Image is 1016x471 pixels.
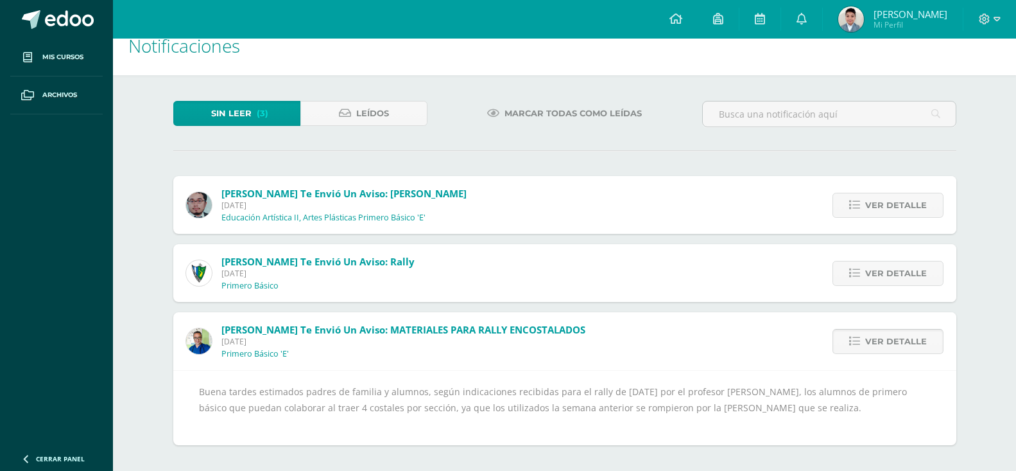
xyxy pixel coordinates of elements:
[10,76,103,114] a: Archivos
[865,330,927,353] span: Ver detalle
[221,336,585,347] span: [DATE]
[300,101,427,126] a: Leídos
[36,454,85,463] span: Cerrar panel
[865,262,927,285] span: Ver detalle
[10,39,103,76] a: Mis cursos
[221,187,467,200] span: [PERSON_NAME] te envió un aviso: [PERSON_NAME]
[356,102,389,125] span: Leídos
[874,8,947,21] span: [PERSON_NAME]
[504,102,642,125] span: Marcar todas como leídas
[211,102,252,125] span: Sin leer
[221,281,279,291] p: Primero Básico
[221,213,426,223] p: Educación Artística II, Artes Plásticas Primero Básico 'E'
[186,192,212,218] img: 5fac68162d5e1b6fbd390a6ac50e103d.png
[703,102,956,127] input: Busca una notificación aquí
[257,102,268,125] span: (3)
[838,6,864,32] img: 802e057e37c2cd8cc9d181c9f5963865.png
[221,255,415,268] span: [PERSON_NAME] te envió un aviso: Rally
[865,193,927,217] span: Ver detalle
[221,200,467,211] span: [DATE]
[471,101,658,126] a: Marcar todas como leídas
[42,52,83,62] span: Mis cursos
[199,384,931,432] div: Buena tardes estimados padres de familia y alumnos, según indicaciones recibidas para el rally de...
[221,268,415,279] span: [DATE]
[186,260,212,286] img: 9f174a157161b4ddbe12118a61fed988.png
[186,328,212,354] img: 692ded2a22070436d299c26f70cfa591.png
[173,101,300,126] a: Sin leer(3)
[874,19,947,30] span: Mi Perfil
[221,323,585,336] span: [PERSON_NAME] te envió un aviso: MATERIALES PARA RALLY ENCOSTALADOS
[221,349,289,359] p: Primero Básico 'E'
[128,33,240,58] span: Notificaciones
[42,90,77,100] span: Archivos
